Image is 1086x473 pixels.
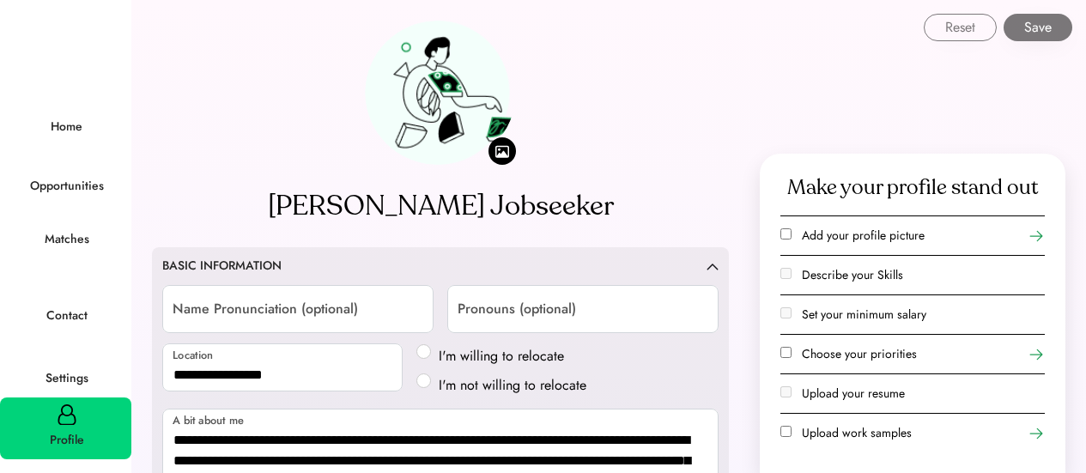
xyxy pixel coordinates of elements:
div: Home [2,117,131,137]
label: Upload work samples [802,424,912,441]
label: Describe your Skills [802,266,903,283]
img: yH5BAEAAAAALAAAAAABAAEAAAIBRAA7 [57,342,77,364]
label: I'm not willing to relocate [434,375,592,396]
label: I'm willing to relocate [434,346,592,367]
label: Upload your resume [802,385,905,402]
label: Add your profile picture [802,227,925,244]
div: Opportunities [2,176,131,197]
img: yH5BAEAAAAALAAAAAABAAEAAAIBRAA7 [58,212,76,224]
div: Profile [2,430,131,451]
button: Save [1004,14,1072,41]
img: caret-up.svg [707,263,719,270]
button: Reset [924,14,997,41]
img: yH5BAEAAAAALAAAAAABAAEAAAIBRAA7 [57,278,77,300]
img: yH5BAEAAAAALAAAAAABAAEAAAIBRAA7 [57,94,77,112]
div: BASIC INFORMATION [162,258,282,275]
div: Settings [2,368,131,389]
label: Set your minimum salary [802,306,926,323]
img: Forward logo [17,14,115,66]
img: yH5BAEAAAAALAAAAAABAAEAAAIBRAA7 [58,153,76,171]
img: preview-avatar.png [365,21,516,165]
div: Make your profile stand out [787,174,1039,202]
div: [PERSON_NAME] Jobseeker [268,185,614,227]
label: Choose your priorities [802,345,917,362]
div: Contact [2,306,131,326]
div: Matches [2,229,131,250]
